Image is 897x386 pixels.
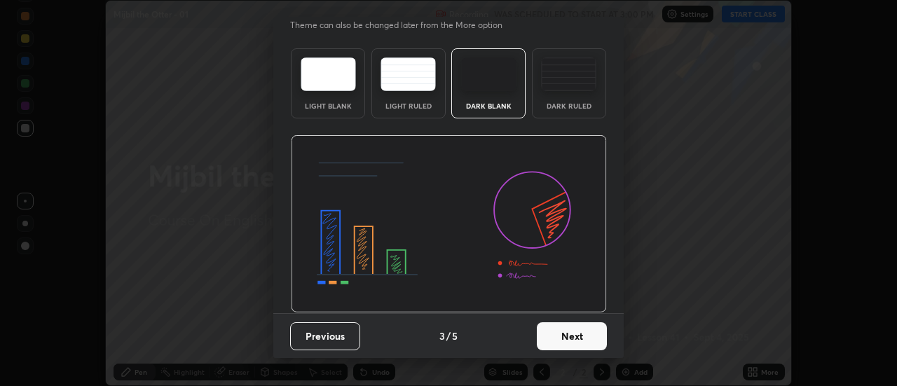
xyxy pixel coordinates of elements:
img: darkTheme.f0cc69e5.svg [461,57,516,91]
img: darkRuledTheme.de295e13.svg [541,57,596,91]
p: Theme can also be changed later from the More option [290,19,517,32]
img: darkThemeBanner.d06ce4a2.svg [291,135,607,313]
div: Light Ruled [381,102,437,109]
h4: 5 [452,329,458,343]
img: lightTheme.e5ed3b09.svg [301,57,356,91]
h4: 3 [439,329,445,343]
div: Dark Ruled [541,102,597,109]
h4: / [446,329,451,343]
div: Light Blank [300,102,356,109]
img: lightRuledTheme.5fabf969.svg [381,57,436,91]
button: Previous [290,322,360,350]
div: Dark Blank [460,102,516,109]
button: Next [537,322,607,350]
